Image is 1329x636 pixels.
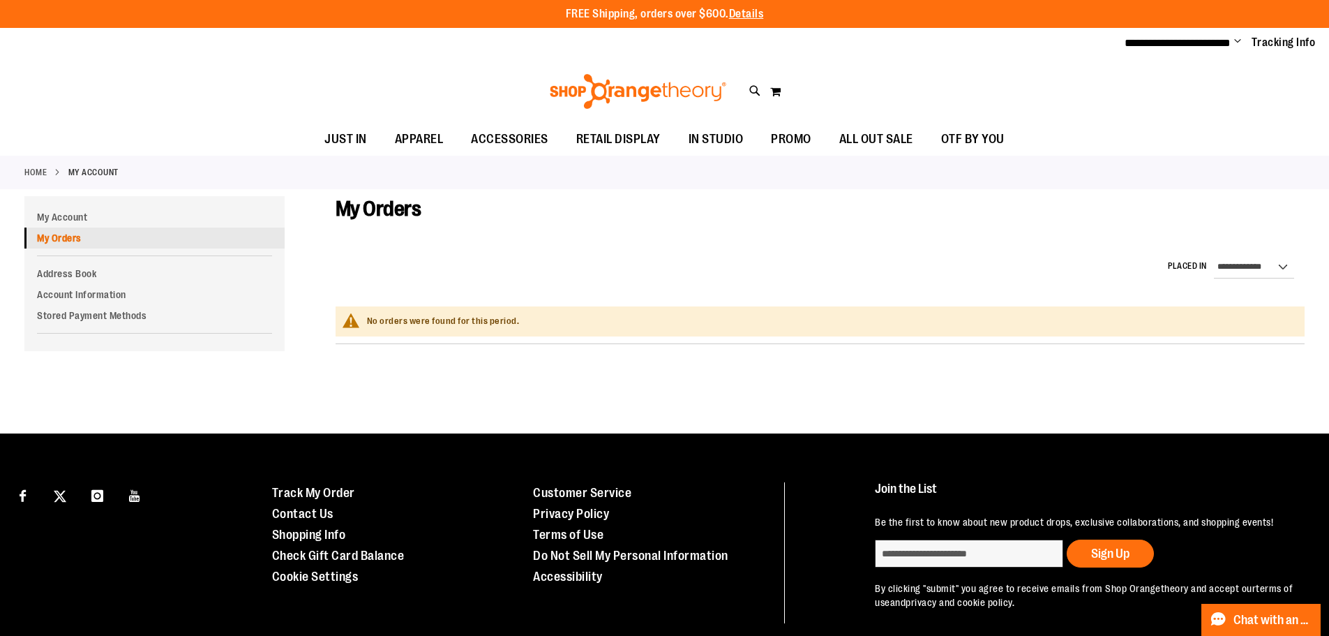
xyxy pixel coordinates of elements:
label: Placed in [1168,260,1207,272]
span: ACCESSORIES [471,124,548,155]
span: RETAIL DISPLAY [576,124,661,155]
p: Be the first to know about new product drops, exclusive collaborations, and shopping events! [875,515,1297,529]
span: IN STUDIO [689,124,744,155]
a: Shopping Info [272,528,346,542]
input: enter email [875,540,1063,568]
span: Sign Up [1091,547,1129,561]
p: FREE Shipping, orders over $600. [566,6,764,22]
a: Terms of Use [533,528,603,542]
button: Chat with an Expert [1201,604,1321,636]
span: APPAREL [395,124,444,155]
span: JUST IN [324,124,367,155]
a: Contact Us [272,507,333,521]
a: Customer Service [533,486,631,500]
a: My Orders [24,228,285,249]
img: Shop Orangetheory [548,74,728,109]
a: Tracking Info [1252,35,1316,50]
a: Visit our Facebook page [10,482,35,507]
img: Twitter [54,490,66,503]
h4: Join the List [875,482,1297,508]
a: Account Information [24,284,285,305]
a: privacy and cookie policy. [906,597,1014,608]
button: Account menu [1234,36,1241,50]
p: By clicking "submit" you agree to receive emails from Shop Orangetheory and accept our and [875,582,1297,609]
span: OTF BY YOU [941,124,1005,155]
a: Details [729,8,764,20]
a: Visit our Instagram page [85,482,110,507]
a: Visit our X page [48,482,73,507]
a: Check Gift Card Balance [272,549,405,563]
a: My Account [24,207,285,228]
a: Privacy Policy [533,507,609,521]
a: Home [24,166,47,179]
strong: My Account [68,166,119,179]
button: Sign Up [1067,540,1154,568]
a: Accessibility [533,570,603,584]
a: Address Book [24,263,285,284]
span: PROMO [771,124,811,155]
span: ALL OUT SALE [839,124,913,155]
a: Cookie Settings [272,570,359,584]
a: Track My Order [272,486,355,500]
a: Stored Payment Methods [24,305,285,326]
span: No orders were found for this period. [367,316,520,326]
a: Visit our Youtube page [123,482,147,507]
a: Do Not Sell My Personal Information [533,549,728,563]
span: Chat with an Expert [1233,614,1312,627]
span: My Orders [336,197,421,221]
